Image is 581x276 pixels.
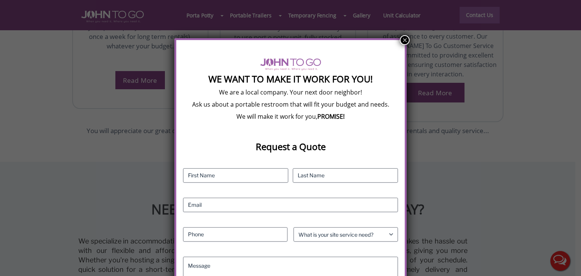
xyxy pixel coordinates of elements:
[183,88,398,96] p: We are a local company. Your next door neighbor!
[317,112,345,121] b: PROMISE!
[256,140,326,153] strong: Request a Quote
[183,112,398,121] p: We will make it work for you,
[183,227,287,242] input: Phone
[208,73,373,85] strong: We Want To Make It Work For You!
[293,168,398,183] input: Last Name
[183,100,398,109] p: Ask us about a portable restroom that will fit your budget and needs.
[260,58,321,70] img: logo of viptogo
[183,198,398,212] input: Email
[400,35,410,45] button: Close
[183,168,288,183] input: First Name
